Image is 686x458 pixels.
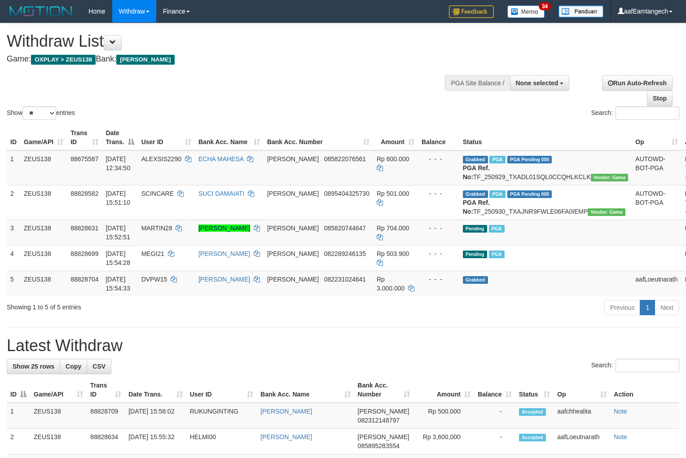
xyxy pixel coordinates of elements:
[102,125,137,150] th: Date Trans.: activate to sort column descending
[20,271,67,296] td: ZEUS138
[554,403,610,429] td: aafchhealita
[640,300,655,315] a: 1
[459,150,632,185] td: TF_250929_TXADL01SQL0CCQHLKCLK
[324,276,366,283] span: Copy 082231024641 to clipboard
[186,377,257,403] th: User ID: activate to sort column ascending
[186,403,257,429] td: RUKUNGINTING
[413,403,474,429] td: Rp 500,000
[655,300,679,315] a: Next
[358,417,400,424] span: Copy 082312148797 to clipboard
[554,377,610,403] th: Op: activate to sort column ascending
[267,155,319,163] span: [PERSON_NAME]
[377,225,409,232] span: Rp 704.000
[7,359,60,374] a: Show 25 rows
[67,125,102,150] th: Trans ID: activate to sort column ascending
[588,208,625,216] span: Vendor URL: https://trx31.1velocity.biz
[92,363,106,370] span: CSV
[591,106,679,120] label: Search:
[602,75,673,91] a: Run Auto-Refresh
[558,5,603,18] img: panduan.png
[30,403,87,429] td: ZEUS138
[519,408,546,416] span: Accepted
[489,190,505,198] span: Marked by aafpengsreynich
[647,91,673,106] a: Stop
[7,429,30,454] td: 2
[377,276,405,292] span: Rp 3.000.000
[20,220,67,245] td: ZEUS138
[474,377,515,403] th: Balance: activate to sort column ascending
[198,155,243,163] a: ECHA MAHESA
[267,225,319,232] span: [PERSON_NAME]
[106,276,130,292] span: [DATE] 15:54:33
[632,150,681,185] td: AUTOWD-BOT-PGA
[422,154,456,163] div: - - -
[87,377,125,403] th: Trans ID: activate to sort column ascending
[141,276,167,283] span: DVPW15
[324,250,366,257] span: Copy 082289246135 to clipboard
[138,125,195,150] th: User ID: activate to sort column ascending
[358,408,409,415] span: [PERSON_NAME]
[267,276,319,283] span: [PERSON_NAME]
[463,276,488,284] span: Grabbed
[186,429,257,454] td: HELMI00
[413,377,474,403] th: Amount: activate to sort column ascending
[260,408,312,415] a: [PERSON_NAME]
[198,225,250,232] a: [PERSON_NAME]
[422,249,456,258] div: - - -
[7,185,20,220] td: 2
[539,2,551,10] span: 34
[87,429,125,454] td: 88828634
[141,225,172,232] span: MARTIN28
[20,125,67,150] th: Game/API: activate to sort column ascending
[554,429,610,454] td: aafLoeutnarath
[324,155,366,163] span: Copy 085822076561 to clipboard
[7,4,75,18] img: MOTION_logo.png
[70,155,98,163] span: 88675587
[422,224,456,233] div: - - -
[377,250,409,257] span: Rp 503.900
[7,220,20,245] td: 3
[489,225,505,233] span: Marked by aafpengsreynich
[20,245,67,271] td: ZEUS138
[616,106,679,120] input: Search:
[7,403,30,429] td: 1
[125,377,186,403] th: Date Trans.: activate to sort column ascending
[489,251,505,258] span: Marked by aafpengsreynich
[198,250,250,257] a: [PERSON_NAME]
[106,190,130,206] span: [DATE] 15:51:10
[20,150,67,185] td: ZEUS138
[125,429,186,454] td: [DATE] 15:55:32
[20,185,67,220] td: ZEUS138
[632,185,681,220] td: AUTOWD-BOT-PGA
[591,174,629,181] span: Vendor URL: https://trx31.1velocity.biz
[7,337,679,355] h1: Latest Withdraw
[489,156,505,163] span: Marked by aafpengsreynich
[70,225,98,232] span: 88828631
[141,190,174,197] span: SCINCARE
[614,408,627,415] a: Note
[373,125,418,150] th: Amount: activate to sort column ascending
[125,403,186,429] td: [DATE] 15:56:02
[70,190,98,197] span: 88828582
[264,125,373,150] th: Bank Acc. Number: activate to sort column ascending
[510,75,570,91] button: None selected
[463,199,490,215] b: PGA Ref. No:
[616,359,679,372] input: Search:
[30,377,87,403] th: Game/API: activate to sort column ascending
[116,55,174,65] span: [PERSON_NAME]
[463,190,488,198] span: Grabbed
[413,429,474,454] td: Rp 3,600,000
[449,5,494,18] img: Feedback.jpg
[87,403,125,429] td: 88828709
[516,79,558,87] span: None selected
[604,300,640,315] a: Previous
[463,156,488,163] span: Grabbed
[614,433,627,440] a: Note
[7,55,449,64] h4: Game: Bank:
[610,377,679,403] th: Action
[31,55,96,65] span: OXPLAY > ZEUS138
[422,189,456,198] div: - - -
[418,125,459,150] th: Balance
[632,271,681,296] td: aafLoeutnarath
[358,442,400,449] span: Copy 085895283554 to clipboard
